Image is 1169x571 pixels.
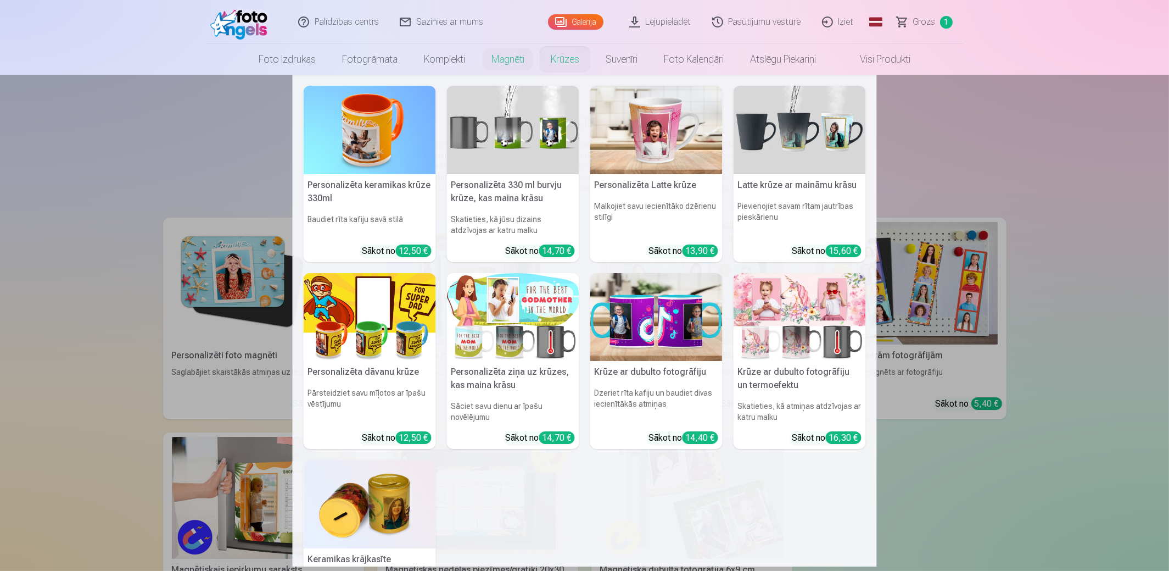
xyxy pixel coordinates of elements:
a: Foto kalendāri [651,44,737,75]
a: Krūze ar dubulto fotogrāfiju un termoefektuKrūze ar dubulto fotogrāfiju un termoefektuSkatieties,... [734,273,866,450]
div: Sākot no [362,431,432,445]
h6: Baudiet rīta kafiju savā stilā [304,209,436,240]
div: Sākot no [649,431,718,445]
div: Sākot no [506,245,575,258]
div: Sākot no [506,431,575,445]
div: 14,70 € [539,245,575,257]
a: Krūze ar dubulto fotogrāfijuKrūze ar dubulto fotogrāfijuDzeriet rīta kafiju un baudiet divas ieci... [590,273,723,450]
a: Latte krūze ar maināmu krāsuLatte krūze ar maināmu krāsuPievienojiet savam rītam jautrības pieskā... [734,86,866,262]
div: Sākot no [362,245,432,258]
div: Sākot no [649,245,718,258]
h6: Pievienojiet savam rītam jautrības pieskārienu [734,196,866,240]
a: Krūzes [538,44,592,75]
a: Suvenīri [592,44,651,75]
img: Personalizēta dāvanu krūze [304,273,436,362]
div: 16,30 € [826,431,862,444]
img: /fa1 [210,4,273,40]
div: Sākot no [792,245,862,258]
span: 1 [940,16,953,29]
h5: Personalizēta ziņa uz krūzes, kas maina krāsu [447,361,579,396]
h6: Dzeriet rīta kafiju un baudiet divas iecienītākās atmiņas [590,383,723,427]
a: Atslēgu piekariņi [737,44,829,75]
a: Personalizēta keramikas krūze 330mlPersonalizēta keramikas krūze 330mlBaudiet rīta kafiju savā st... [304,86,436,262]
img: Latte krūze ar maināmu krāsu [734,86,866,174]
a: Personalizēta Latte krūzePersonalizēta Latte krūzeMalkojiet savu iecienītāko dzērienu stilīgiSāko... [590,86,723,262]
div: 14,70 € [539,431,575,444]
a: Personalizēta ziņa uz krūzes, kas maina krāsuPersonalizēta ziņa uz krūzes, kas maina krāsuSāciet ... [447,273,579,450]
div: Sākot no [792,431,862,445]
a: Fotogrāmata [329,44,411,75]
img: Personalizēta 330 ml burvju krūze, kas maina krāsu [447,86,579,174]
img: Krūze ar dubulto fotogrāfiju un termoefektu [734,273,866,362]
h6: Malkojiet savu iecienītāko dzērienu stilīgi [590,196,723,240]
a: Magnēti [478,44,538,75]
a: Foto izdrukas [245,44,329,75]
h6: Pārsteidziet savu mīļotos ar īpašu vēstījumu [304,383,436,427]
h5: Personalizēta 330 ml burvju krūze, kas maina krāsu [447,174,579,209]
h5: Keramikas krājkasīte [304,548,436,570]
h5: Personalizēta dāvanu krūze [304,361,436,383]
div: 15,60 € [826,245,862,257]
h6: Skatieties, kā atmiņas atdzīvojas ar katru malku [734,396,866,427]
h5: Personalizēta keramikas krūze 330ml [304,174,436,209]
h5: Krūze ar dubulto fotogrāfiju [590,361,723,383]
span: Grozs [913,15,936,29]
a: Komplekti [411,44,478,75]
h5: Personalizēta Latte krūze [590,174,723,196]
a: Visi produkti [829,44,924,75]
img: Personalizēta ziņa uz krūzes, kas maina krāsu [447,273,579,362]
div: 14,40 € [683,431,718,444]
h6: Skatieties, kā jūsu dizains atdzīvojas ar katru malku [447,209,579,240]
div: 12,50 € [396,245,432,257]
div: 12,50 € [396,431,432,444]
div: 13,90 € [683,245,718,257]
img: Keramikas krājkasīte [304,460,436,548]
h5: Latte krūze ar maināmu krāsu [734,174,866,196]
img: Personalizēta Latte krūze [590,86,723,174]
img: Krūze ar dubulto fotogrāfiju [590,273,723,362]
a: Personalizēta 330 ml burvju krūze, kas maina krāsuPersonalizēta 330 ml burvju krūze, kas maina kr... [447,86,579,262]
a: Galerija [548,14,603,30]
a: Personalizēta dāvanu krūzePersonalizēta dāvanu krūzePārsteidziet savu mīļotos ar īpašu vēstījumuS... [304,273,436,450]
h5: Krūze ar dubulto fotogrāfiju un termoefektu [734,361,866,396]
img: Personalizēta keramikas krūze 330ml [304,86,436,174]
h6: Sāciet savu dienu ar īpašu novēlējumu [447,396,579,427]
